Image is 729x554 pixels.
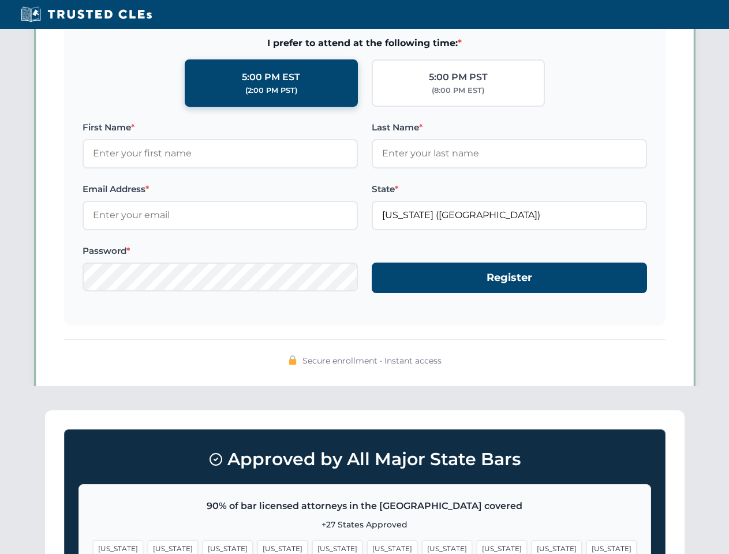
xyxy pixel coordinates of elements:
[288,355,297,365] img: 🔒
[83,36,647,51] span: I prefer to attend at the following time:
[372,201,647,230] input: Florida (FL)
[245,85,297,96] div: (2:00 PM PST)
[83,139,358,168] input: Enter your first name
[429,70,488,85] div: 5:00 PM PST
[372,139,647,168] input: Enter your last name
[242,70,300,85] div: 5:00 PM EST
[372,263,647,293] button: Register
[83,121,358,134] label: First Name
[83,201,358,230] input: Enter your email
[17,6,155,23] img: Trusted CLEs
[302,354,442,367] span: Secure enrollment • Instant access
[372,182,647,196] label: State
[83,244,358,258] label: Password
[372,121,647,134] label: Last Name
[83,182,358,196] label: Email Address
[93,499,637,514] p: 90% of bar licensed attorneys in the [GEOGRAPHIC_DATA] covered
[432,85,484,96] div: (8:00 PM EST)
[93,518,637,531] p: +27 States Approved
[78,444,651,475] h3: Approved by All Major State Bars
